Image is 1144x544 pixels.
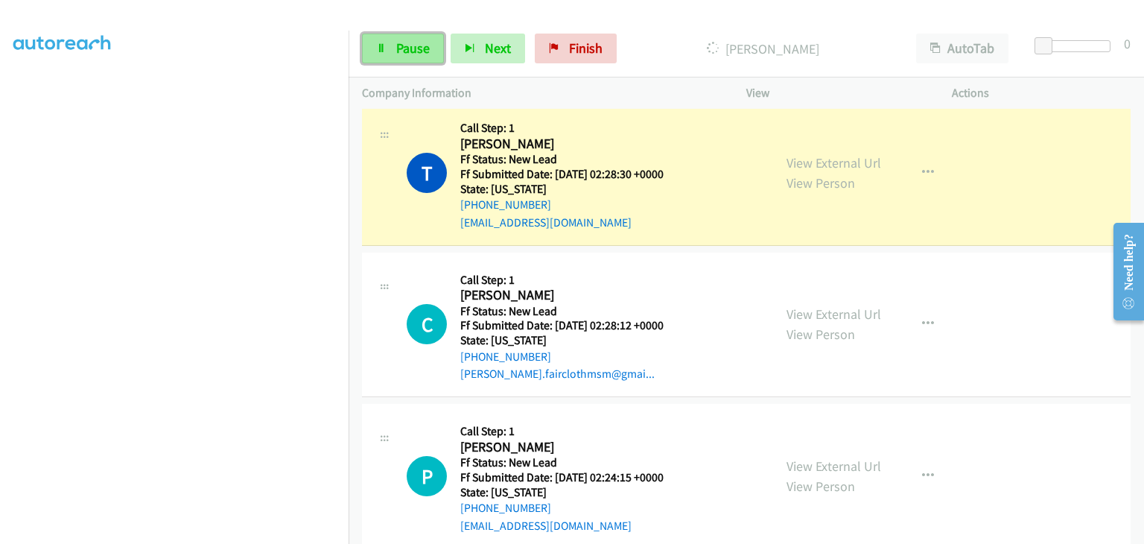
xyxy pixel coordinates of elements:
h2: [PERSON_NAME] [460,439,682,456]
a: [PHONE_NUMBER] [460,197,551,212]
a: [PERSON_NAME].fairclothmsm@gmai... [460,367,655,381]
h1: T [407,153,447,193]
h5: Ff Submitted Date: [DATE] 02:28:30 +0000 [460,167,682,182]
h5: Call Step: 1 [460,121,682,136]
div: The call is yet to be attempted [407,456,447,496]
span: Pause [396,39,430,57]
p: Company Information [362,84,719,102]
span: Next [485,39,511,57]
h2: [PERSON_NAME] [460,136,682,153]
a: [PHONE_NUMBER] [460,350,551,364]
h5: State: [US_STATE] [460,485,682,500]
iframe: Resource Center [1102,212,1144,331]
div: 0 [1124,34,1131,54]
a: Finish [535,34,617,63]
a: View Person [786,326,855,343]
a: Pause [362,34,444,63]
h5: Ff Status: New Lead [460,455,682,470]
a: View External Url [786,154,881,171]
h5: Ff Submitted Date: [DATE] 02:28:12 +0000 [460,318,682,333]
a: View External Url [786,306,881,323]
p: View [746,84,925,102]
h5: Call Step: 1 [460,424,682,439]
button: AutoTab [916,34,1008,63]
button: Next [451,34,525,63]
a: View Person [786,478,855,495]
a: View Person [786,174,855,192]
h1: C [407,304,447,344]
a: [EMAIL_ADDRESS][DOMAIN_NAME] [460,215,632,230]
h5: Ff Status: New Lead [460,152,682,167]
a: [EMAIL_ADDRESS][DOMAIN_NAME] [460,519,632,533]
a: View External Url [786,458,881,475]
h5: Ff Status: New Lead [460,304,682,319]
h5: Call Step: 1 [460,273,682,288]
h5: Ff Submitted Date: [DATE] 02:24:15 +0000 [460,470,682,485]
h5: State: [US_STATE] [460,333,682,348]
p: [PERSON_NAME] [637,39,889,59]
a: [PHONE_NUMBER] [460,501,551,515]
span: Finish [569,39,603,57]
p: Actions [952,84,1131,102]
h2: [PERSON_NAME] [460,287,682,304]
h5: State: [US_STATE] [460,182,682,197]
div: Delay between calls (in seconds) [1042,40,1110,52]
h1: P [407,456,447,496]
